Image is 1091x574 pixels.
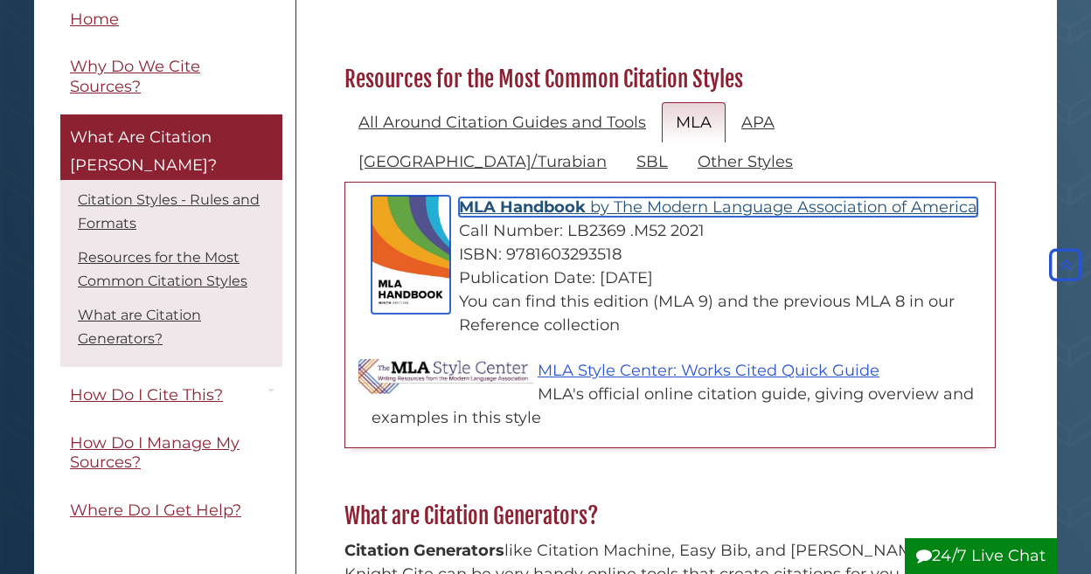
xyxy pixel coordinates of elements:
[538,361,879,380] a: Logo - Text in black and maroon lettering against a white background with a colorful square desig...
[358,359,533,403] img: Logo - Text in black and maroon lettering against a white background with a colorful square desig...
[684,142,807,183] a: Other Styles
[344,102,660,143] a: All Around Citation Guides and Tools
[622,142,682,183] a: SBL
[459,197,586,217] span: MLA Handbook
[70,501,241,520] span: Where Do I Get Help?
[372,219,986,243] div: Call Number: LB2369 .M52 2021
[590,197,609,217] span: by
[60,377,282,416] a: How Do I Cite This?
[78,250,247,290] a: Resources for the Most Common Citation Styles
[372,290,986,337] div: You can find this edition (MLA 9) and the previous MLA 8 in our Reference collection
[344,541,504,560] strong: Citation Generators
[336,502,1004,530] h2: What are Citation Generators?
[372,266,986,290] div: Publication Date: [DATE]
[336,66,1004,93] h2: Resources for the Most Common Citation Styles
[60,424,282,482] a: How Do I Manage My Sources?
[1045,255,1087,274] a: Back to Top
[60,491,282,530] a: Where Do I Get Help?
[70,386,223,405] span: How Do I Cite This?
[614,197,977,217] span: The Modern Language Association of America
[78,192,260,232] a: Citation Styles - Rules and Formats
[372,243,986,266] div: ISBN: 9781603293518
[727,102,789,143] a: APA
[459,197,977,217] a: MLA Handbook by The Modern Language Association of America
[905,538,1057,574] button: 24/7 Live Chat
[78,308,201,348] a: What are Citation Generators?
[70,128,217,176] span: What Are Citation [PERSON_NAME]?
[372,383,986,430] div: MLA's official online citation guide, giving overview and examples in this style
[60,48,282,107] a: Why Do We Cite Sources?
[70,10,119,29] span: Home
[344,142,621,183] a: [GEOGRAPHIC_DATA]/Turabian
[662,102,726,143] a: MLA
[70,58,200,97] span: Why Do We Cite Sources?
[60,115,282,181] a: What Are Citation [PERSON_NAME]?
[70,433,240,473] span: How Do I Manage My Sources?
